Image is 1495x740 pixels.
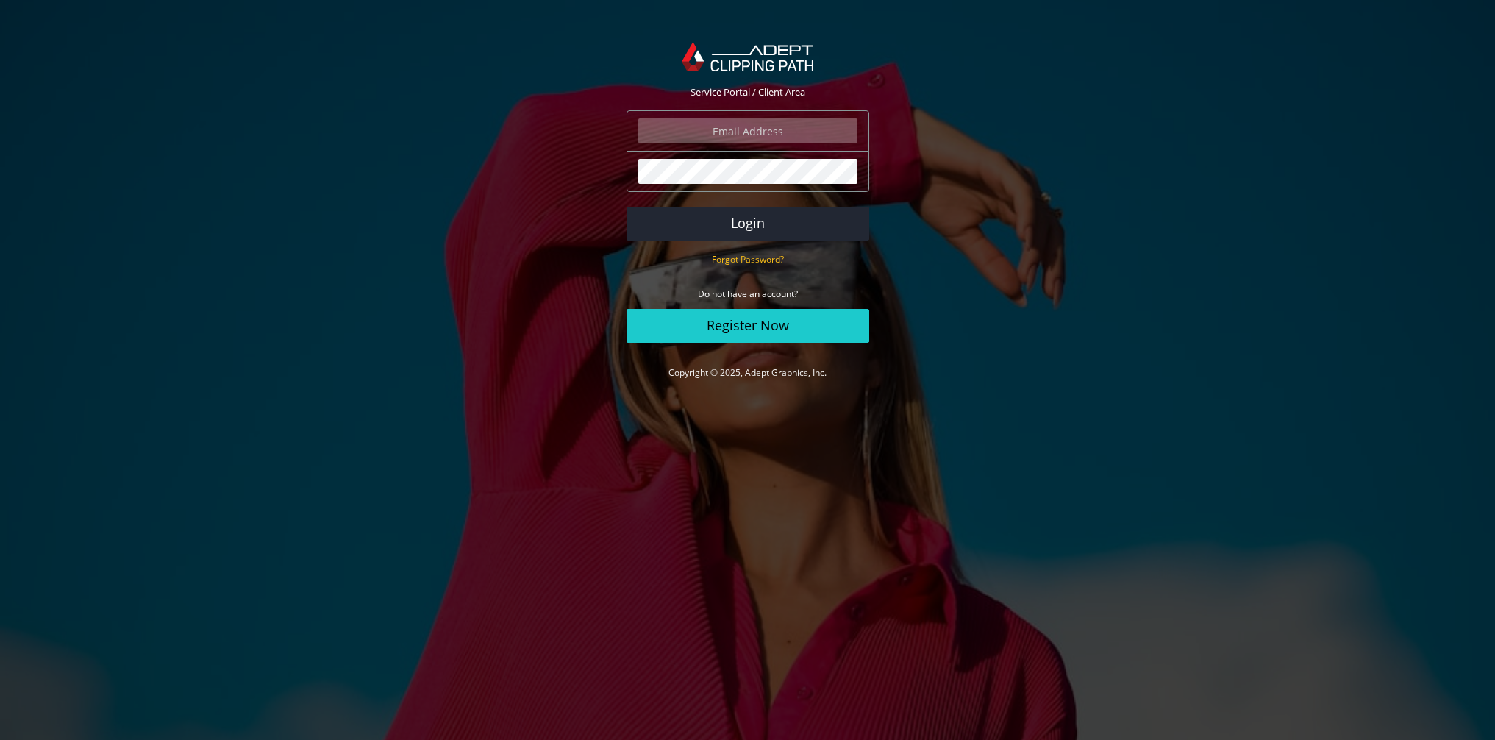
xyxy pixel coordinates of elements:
small: Forgot Password? [712,253,784,266]
a: Register Now [627,309,869,343]
small: Do not have an account? [698,288,798,300]
img: Adept Graphics [682,42,813,71]
button: Login [627,207,869,241]
a: Copyright © 2025, Adept Graphics, Inc. [668,366,827,379]
a: Forgot Password? [712,252,784,266]
span: Service Portal / Client Area [691,85,805,99]
input: Email Address [638,118,857,143]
